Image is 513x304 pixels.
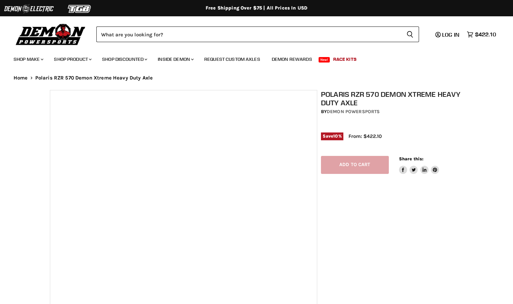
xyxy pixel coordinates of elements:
[8,50,494,66] ul: Main menu
[14,75,28,81] a: Home
[54,2,105,15] img: TGB Logo 2
[327,109,380,114] a: Demon Powersports
[333,133,338,139] span: 10
[3,2,54,15] img: Demon Electric Logo 2
[399,156,423,161] span: Share this:
[96,26,401,42] input: Search
[463,30,499,39] a: $422.10
[321,90,467,107] h1: Polaris RZR 570 Demon Xtreme Heavy Duty Axle
[97,52,151,66] a: Shop Discounted
[153,52,198,66] a: Inside Demon
[267,52,317,66] a: Demon Rewards
[442,31,459,38] span: Log in
[321,108,467,115] div: by
[199,52,265,66] a: Request Custom Axles
[35,75,153,81] span: Polaris RZR 570 Demon Xtreme Heavy Duty Axle
[319,57,330,62] span: New!
[348,133,382,139] span: From: $422.10
[8,52,47,66] a: Shop Make
[401,26,419,42] button: Search
[328,52,362,66] a: Race Kits
[14,22,88,46] img: Demon Powersports
[49,52,96,66] a: Shop Product
[475,31,496,38] span: $422.10
[321,132,343,140] span: Save %
[399,156,439,174] aside: Share this:
[432,32,463,38] a: Log in
[96,26,419,42] form: Product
